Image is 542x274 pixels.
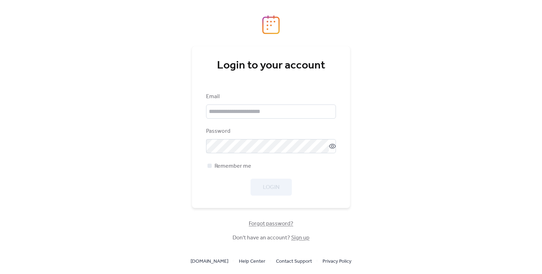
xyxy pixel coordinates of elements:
span: Remember me [215,162,251,171]
a: Forgot password? [249,222,293,226]
a: Privacy Policy [323,257,351,266]
span: Privacy Policy [323,257,351,266]
span: Forgot password? [249,220,293,228]
span: Contact Support [276,257,312,266]
img: logo [262,15,280,34]
a: Help Center [239,257,265,266]
span: Don't have an account? [233,234,309,242]
span: Help Center [239,257,265,266]
div: Email [206,93,335,101]
div: Password [206,127,335,136]
a: [DOMAIN_NAME] [191,257,228,266]
span: [DOMAIN_NAME] [191,257,228,266]
div: Login to your account [206,59,336,73]
a: Contact Support [276,257,312,266]
a: Sign up [291,232,309,243]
